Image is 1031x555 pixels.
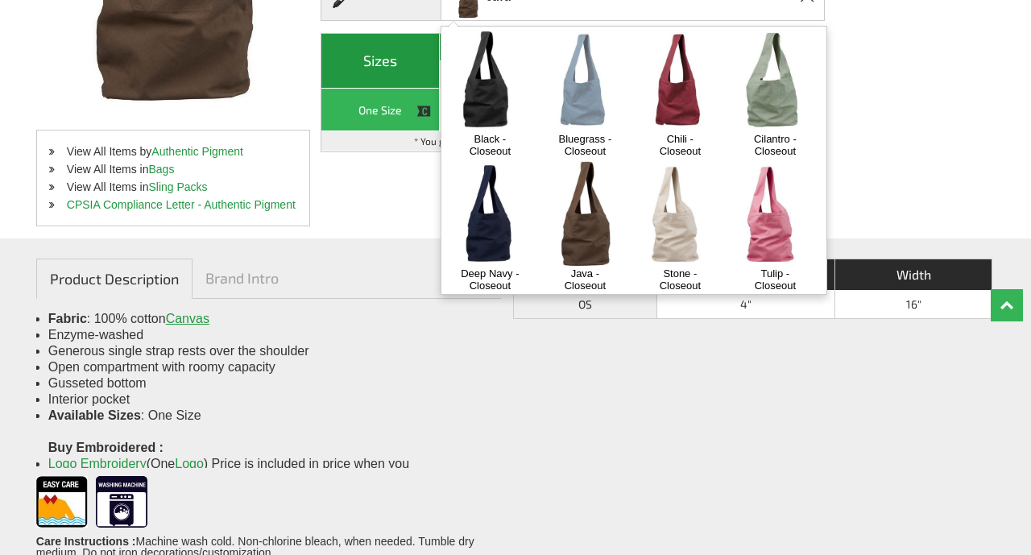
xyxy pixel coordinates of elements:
[151,145,243,158] a: Authentic Pigment
[48,457,77,470] a: Logo
[834,259,992,290] th: Width
[543,161,627,267] img: Java
[48,375,489,391] li: Gusseted bottom
[48,327,489,343] li: Enzyme-washed
[834,290,992,318] td: 16"
[448,161,532,267] img: Deep Navy
[543,27,627,133] img: Bluegrass
[741,133,809,157] a: Cilantro - Closeout
[81,457,147,470] a: Embroidery
[36,535,136,548] strong: Care Instructions :
[166,312,209,325] a: Canvas
[36,259,193,299] a: Product Description
[321,89,440,131] th: One Size
[48,408,141,422] span: Available Sizes
[48,311,489,327] li: : 100% cotton
[440,61,558,89] th: 1-6
[733,161,818,267] img: Tulip
[148,163,174,176] a: Bags
[638,27,723,133] img: Chili
[37,178,309,196] li: View All Items in
[646,267,714,292] a: Stone - Closeout
[96,476,147,536] img: Washing
[741,267,809,292] a: Tulip - Closeout
[37,160,309,178] li: View All Items in
[551,133,619,157] a: Bluegrass - Closeout
[48,391,489,408] li: Interior pocket
[36,476,88,536] img: Easy Care
[48,456,489,488] li: (One ) Price is included in price when you Buy Embroidered
[638,161,723,267] img: Stone
[193,259,292,297] a: Brand Intro
[733,27,818,133] img: Cilantro
[175,457,204,470] a: Logo
[321,34,440,89] th: Sizes
[991,289,1023,321] a: Top
[48,441,164,454] span: Buy Embroidered :
[456,133,524,157] a: Black - Closeout
[440,34,823,61] th: Quantity/Volume
[440,89,558,131] td: $6.09
[646,133,714,157] a: Chili - Closeout
[48,312,87,325] span: Fabric
[456,267,524,292] a: Deep Navy - Closeout
[148,180,207,193] a: Sling Packs
[48,359,489,375] li: Open compartment with roomy capacity
[321,131,823,151] td: * You get volume discount when you order more of this style and color.
[656,290,834,318] td: 4"
[48,343,489,359] li: Generous single strap rests over the shoulder
[48,408,489,424] li: : One Size
[67,198,296,211] a: CPSIA Compliance Letter - Authentic Pigment
[448,27,532,133] img: Black
[551,267,619,292] a: Java - Closeout
[514,290,656,318] th: OS
[37,143,309,160] li: View All Items by
[416,104,431,118] img: This item is CLOSEOUT!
